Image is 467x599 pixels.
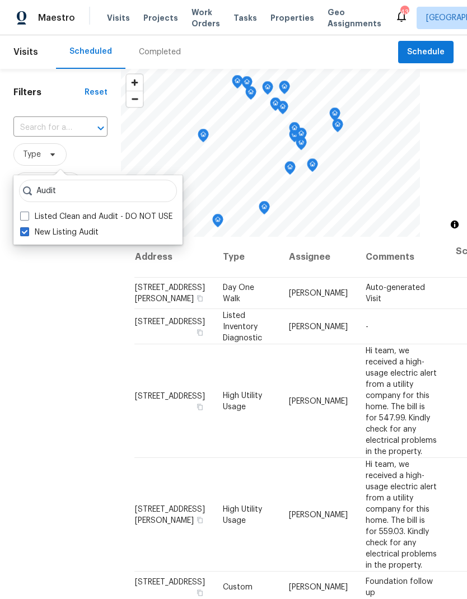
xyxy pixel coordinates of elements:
[280,237,357,278] th: Assignee
[223,284,254,303] span: Day One Walk
[233,14,257,22] span: Tasks
[259,201,270,218] div: Map marker
[20,227,99,238] label: New Listing Audit
[139,46,181,58] div: Completed
[69,46,112,57] div: Scheduled
[245,86,256,104] div: Map marker
[366,460,437,569] span: Hi team, we received a high-usage electric alert from a utility company for this home. The bill i...
[289,122,300,139] div: Map marker
[135,392,205,400] span: [STREET_ADDRESS]
[289,511,348,518] span: [PERSON_NAME]
[93,120,109,136] button: Open
[270,12,314,24] span: Properties
[127,74,143,91] button: Zoom in
[195,514,205,525] button: Copy Address
[270,97,281,115] div: Map marker
[296,137,307,154] div: Map marker
[134,237,214,278] th: Address
[143,12,178,24] span: Projects
[38,12,75,24] span: Maestro
[13,119,76,137] input: Search for an address...
[448,218,461,231] button: Toggle attribution
[121,69,420,237] canvas: Map
[20,211,172,222] label: Listed Clean and Audit - DO NOT USE
[107,12,130,24] span: Visits
[198,129,209,146] div: Map marker
[451,218,458,231] span: Toggle attribution
[13,87,85,98] h1: Filters
[366,284,425,303] span: Auto-generated Visit
[135,284,205,303] span: [STREET_ADDRESS][PERSON_NAME]
[262,81,273,99] div: Map marker
[289,397,348,405] span: [PERSON_NAME]
[329,107,340,125] div: Map marker
[23,149,41,160] span: Type
[85,87,108,98] div: Reset
[398,41,454,64] button: Schedule
[289,583,348,591] span: [PERSON_NAME]
[366,347,437,455] span: Hi team, we received a high-usage electric alert from a utility company for this home. The bill i...
[13,40,38,64] span: Visits
[296,128,307,145] div: Map marker
[366,578,433,597] span: Foundation follow up
[195,327,205,337] button: Copy Address
[135,505,205,524] span: [STREET_ADDRESS][PERSON_NAME]
[223,391,262,410] span: High Utility Usage
[195,588,205,598] button: Copy Address
[407,45,445,59] span: Schedule
[357,237,447,278] th: Comments
[195,401,205,411] button: Copy Address
[307,158,318,176] div: Map marker
[289,289,348,297] span: [PERSON_NAME]
[232,75,243,92] div: Map marker
[214,237,280,278] th: Type
[127,91,143,107] button: Zoom out
[223,505,262,524] span: High Utility Usage
[135,317,205,325] span: [STREET_ADDRESS]
[195,293,205,303] button: Copy Address
[328,7,381,29] span: Geo Assignments
[212,214,223,231] div: Map marker
[241,76,253,93] div: Map marker
[366,322,368,330] span: -
[279,81,290,98] div: Map marker
[223,311,262,341] span: Listed Inventory Diagnostic
[284,161,296,179] div: Map marker
[332,119,343,136] div: Map marker
[223,583,253,591] span: Custom
[135,578,205,586] span: [STREET_ADDRESS]
[289,322,348,330] span: [PERSON_NAME]
[400,7,408,18] div: 43
[277,101,288,118] div: Map marker
[192,7,220,29] span: Work Orders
